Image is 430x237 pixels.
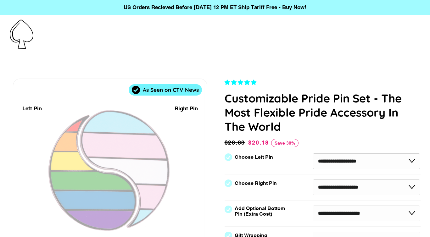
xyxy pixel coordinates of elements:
label: Choose Left Pin [235,154,273,160]
span: 4.83 stars [225,79,258,85]
h1: Customizable Pride Pin Set - The Most Flexible Pride Accessory In The World [225,91,421,134]
label: Choose Right Pin [235,180,277,186]
label: Add Optional Bottom Pin (Extra Cost) [235,206,288,217]
div: Right Pin [175,104,198,113]
span: $20.18 [248,139,269,146]
img: Pin-Ace [10,19,33,49]
span: $28.83 [225,138,247,147]
span: Save 30% [271,139,299,147]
